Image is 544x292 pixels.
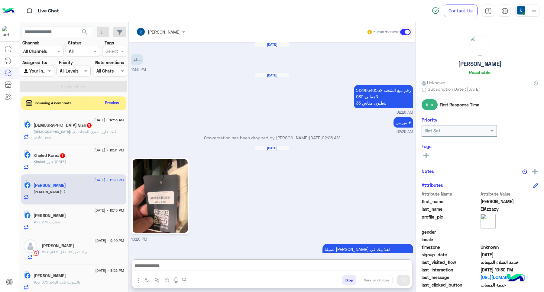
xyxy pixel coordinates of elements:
[422,198,479,205] span: first_name
[133,159,188,233] img: 536821601_997035085792715_6400467055841097364_n.jpg
[422,191,479,197] span: Attribute Name
[94,208,124,213] span: [DATE] - 10:15 PM
[38,7,59,15] p: Live Chat
[34,123,92,128] h5: Islam Slah
[481,267,538,273] span: 2025-08-23T19:30:33.585Z
[145,278,150,283] img: select flow
[422,79,445,86] span: Unknown
[422,214,479,228] span: profile_pic
[152,275,162,285] button: Trigger scenario
[131,54,143,65] p: 11/4/2025, 11:56 PM
[34,129,70,134] span: [DEMOGRAPHIC_DATA]
[20,81,127,92] button: Apply Filters
[40,280,81,284] span: والسويت بانت الواحد 675
[34,280,40,284] span: You
[422,274,479,281] span: last_message
[422,244,479,250] span: timezone
[444,5,478,17] a: Contact Us
[342,275,356,285] button: Drop
[481,251,538,258] span: 2024-10-03T20:22:49.263Z
[422,259,479,265] span: last_visited_flow
[469,70,491,75] h6: Reachable
[481,274,538,281] a: [URL][DOMAIN_NAME]
[422,144,538,149] h6: Tags
[105,48,118,56] div: Select
[428,86,480,92] span: Subscription Date : [DATE]
[131,67,146,72] span: 11:56 PM
[35,100,71,106] span: Incoming 4 new chats
[400,277,406,283] img: send message
[131,237,147,242] span: 10:20 PM
[24,271,29,276] img: picture
[322,135,340,140] span: 02:26 AM
[24,213,31,219] img: Facebook
[2,5,15,17] img: Logo
[255,42,289,47] h6: [DATE]
[530,7,538,15] img: profile
[94,177,124,183] span: [DATE] - 11:28 PM
[26,7,33,15] img: tab
[517,6,525,15] img: userImage
[397,129,413,135] span: 02:26 AM
[24,273,31,279] img: Facebook
[77,27,92,40] button: search
[482,5,494,17] a: tab
[131,135,413,141] p: Conversation has been dropped by [PERSON_NAME][DATE]
[95,268,124,273] span: [DATE] - 8:52 PM
[105,40,114,46] label: Tags
[422,236,479,243] span: locale
[361,275,393,285] button: Send and close
[42,243,74,248] h5: Marco Raafat
[481,198,538,205] span: Mahmoud
[505,268,526,289] img: hulul-logo.png
[34,129,116,139] span: كنت عاوز اشتري الحجات دي ومش عارف
[522,169,527,174] img: notes
[34,213,66,218] h5: Ramez Philip
[135,277,142,284] img: send attachment
[34,183,66,188] h5: Mahmoud ElAzzazy
[42,250,48,254] span: You
[24,210,29,216] img: picture
[95,238,124,243] span: [DATE] - 9:40 PM
[24,150,29,155] img: picture
[485,8,492,15] img: tab
[481,244,538,250] span: Unknown
[155,278,160,283] img: Trigger scenario
[422,117,437,122] h6: Priority
[68,40,81,46] label: Status
[440,102,479,108] span: First Response Time
[45,159,66,164] span: عاوز اثنين
[255,73,289,77] h6: [DATE]
[422,267,479,273] span: last_interaction
[397,110,413,115] span: 02:26 AM
[142,275,152,285] button: select flow
[2,26,13,37] img: 713415422032625
[422,206,479,212] span: last_name
[24,180,29,186] img: picture
[33,250,39,256] img: Instagram
[59,59,73,66] label: Priority
[481,229,538,235] span: null
[481,206,538,212] span: ElAzzazy
[422,282,479,288] span: last_clicked_button
[61,190,65,194] span: ؟
[165,278,170,283] img: create order
[34,190,61,194] span: [PERSON_NAME]
[322,244,413,267] p: 23/8/2025, 10:20 PM
[481,282,538,288] span: خدمة المبيعات
[481,214,496,229] img: picture
[393,117,413,128] p: 12/4/2025, 2:26 AM
[94,117,124,123] span: [DATE] - 12:13 AM
[422,229,479,235] span: gender
[255,146,289,150] h6: [DATE]
[374,30,399,34] small: Human Handover
[422,182,443,188] h6: Attributes
[40,220,60,224] span: 275 تيشرت
[24,152,31,158] img: Facebook
[22,40,39,46] label: Channel:
[34,220,40,224] span: You
[422,99,438,110] span: 9 m
[87,123,92,128] span: 5
[182,278,186,283] img: make a call
[422,168,434,174] h6: Notes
